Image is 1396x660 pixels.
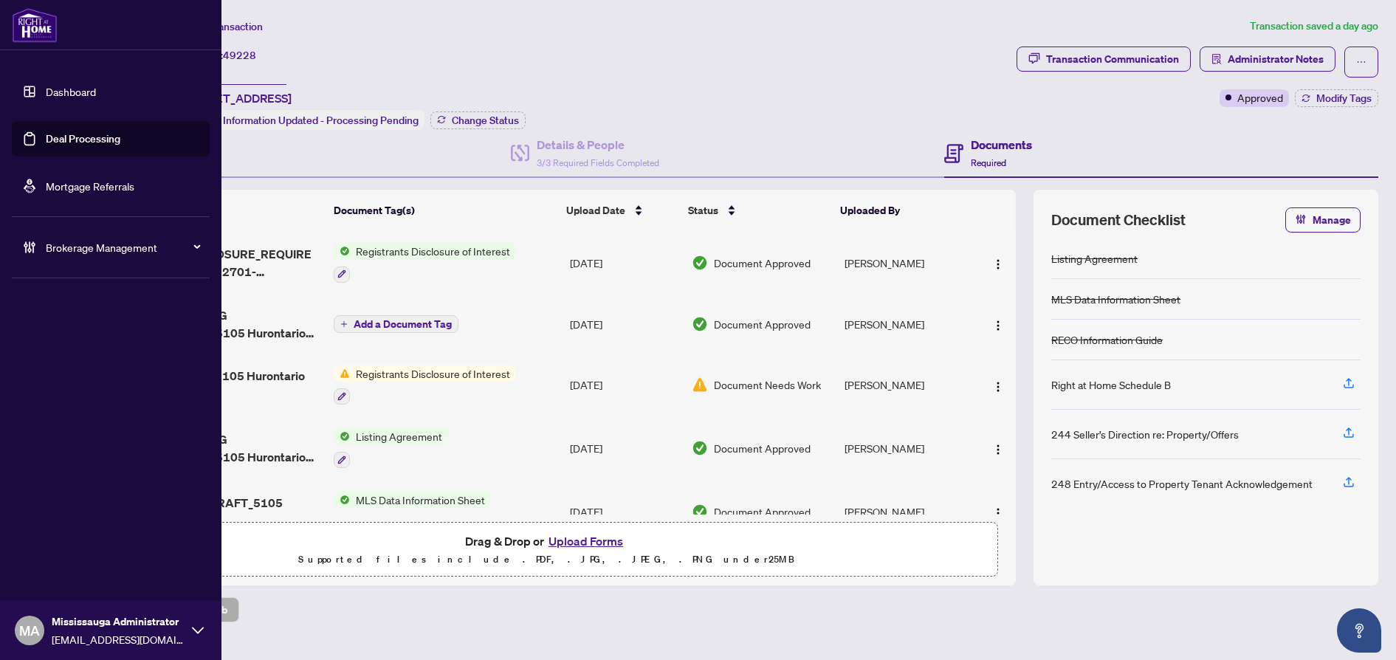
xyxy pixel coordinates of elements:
button: Logo [986,500,1010,523]
article: Transaction saved a day ago [1250,18,1378,35]
span: Brokerage Management [46,239,199,255]
a: Dashboard [46,85,96,98]
span: Document Approved [714,503,811,520]
span: Document Approved [714,255,811,271]
div: Transaction Communication [1046,47,1179,71]
span: Manage [1313,208,1351,232]
button: Logo [986,373,1010,396]
img: Document Status [692,377,708,393]
span: MLS Data Information Sheet [350,492,491,508]
img: Document Status [692,440,708,456]
span: Registrants Disclosure of Interest [350,365,516,382]
span: View Transaction [184,20,263,33]
h4: Details & People [537,136,659,154]
img: Status Icon [334,365,350,382]
img: Document Status [692,316,708,332]
div: RECO Information Guide [1051,331,1163,348]
button: Status IconMLS Data Information Sheet [334,492,491,532]
td: [PERSON_NAME] [839,416,973,480]
button: Transaction Communication [1017,47,1191,72]
button: Add a Document Tag [334,315,458,333]
span: [EMAIL_ADDRESS][DOMAIN_NAME] [52,631,185,647]
button: Add a Document Tag [334,314,458,334]
th: Status [682,190,834,231]
td: [PERSON_NAME] [839,295,973,354]
p: Supported files include .PDF, .JPG, .JPEG, .PNG under 25 MB [104,551,988,568]
span: Upload Date [566,202,625,219]
img: Status Icon [334,243,350,259]
img: Document Status [692,255,708,271]
img: Logo [992,444,1004,456]
span: SIGNED MLS DRAFT_5105 Hurontario 2701.pdf [137,494,322,529]
td: [PERSON_NAME] [839,480,973,543]
span: SIGNED DISCLOSURE_REQUIRE BROKER SIGN_ 2701-5105_Hurontario.pdf [137,245,322,281]
button: Manage [1285,207,1361,233]
td: [DATE] [564,354,686,417]
div: Right at Home Schedule B [1051,377,1171,393]
th: Uploaded By [834,190,969,231]
th: Document Tag(s) [328,190,561,231]
span: Drag & Drop orUpload FormsSupported files include .PDF, .JPG, .JPEG, .PNG under25MB [95,523,997,577]
span: Drag & Drop or [465,532,627,551]
img: Logo [992,381,1004,393]
span: MA [19,620,40,641]
div: 248 Entry/Access to Property Tenant Acknowledgement [1051,475,1313,492]
th: (6) File Name [131,190,328,231]
div: MLS Data Information Sheet [1051,291,1180,307]
span: Change Status [452,115,519,126]
button: Logo [986,251,1010,275]
span: Status [688,202,718,219]
span: Approved [1237,89,1283,106]
span: Document Checklist [1051,210,1186,230]
img: Status Icon [334,492,350,508]
button: Logo [986,436,1010,460]
th: Upload Date [560,190,682,231]
td: [DATE] [564,231,686,295]
td: [DATE] [564,295,686,354]
img: Logo [992,507,1004,519]
button: Modify Tags [1295,89,1378,107]
span: SIGNED LISTING AGREEMENT_5105 Hurontario 2701.pdf [137,430,322,466]
button: Upload Forms [544,532,627,551]
span: [STREET_ADDRESS] [183,89,292,107]
span: Administrator Notes [1228,47,1324,71]
span: SIGNED LISTING AGREEMENT_5105 Hurontario 2701.pdf [137,306,322,342]
h4: Documents [971,136,1032,154]
td: [DATE] [564,480,686,543]
a: Mortgage Referrals [46,179,134,193]
span: DISCLOSURE_5105 Hurontario 2701.pdf [137,367,322,402]
img: Logo [992,258,1004,270]
img: logo [12,7,58,43]
button: Status IconRegistrants Disclosure of Interest [334,243,516,283]
td: [DATE] [564,416,686,480]
button: Administrator Notes [1200,47,1335,72]
a: Deal Processing [46,132,120,145]
span: Document Approved [714,316,811,332]
img: Document Status [692,503,708,520]
div: Status: [183,110,424,130]
button: Change Status [430,111,526,129]
span: solution [1211,54,1222,64]
button: Status IconListing Agreement [334,428,448,468]
span: Mississauga Administrator [52,613,185,630]
span: Registrants Disclosure of Interest [350,243,516,259]
button: Logo [986,312,1010,336]
td: [PERSON_NAME] [839,354,973,417]
div: 244 Seller’s Direction re: Property/Offers [1051,426,1239,442]
span: ellipsis [1356,57,1366,67]
span: Required [971,157,1006,168]
span: 3/3 Required Fields Completed [537,157,659,168]
span: Modify Tags [1316,93,1372,103]
td: [PERSON_NAME] [839,231,973,295]
span: Listing Agreement [350,428,448,444]
span: plus [340,320,348,328]
img: Logo [992,320,1004,331]
button: Status IconRegistrants Disclosure of Interest [334,365,516,405]
span: Document Needs Work [714,377,821,393]
button: Open asap [1337,608,1381,653]
span: 49228 [223,49,256,62]
img: Status Icon [334,428,350,444]
span: Add a Document Tag [354,319,452,329]
span: Document Approved [714,440,811,456]
div: Listing Agreement [1051,250,1138,267]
